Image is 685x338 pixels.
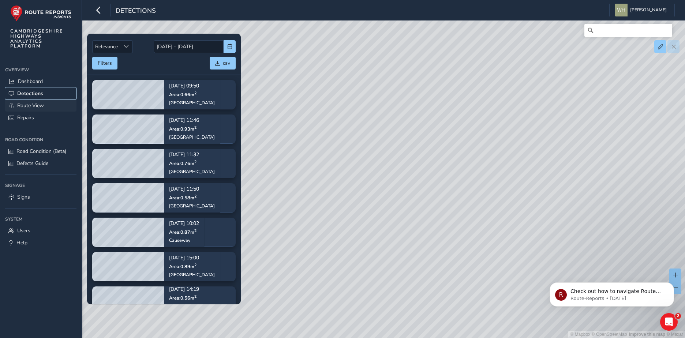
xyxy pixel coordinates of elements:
[169,229,196,235] span: Area: 0.87 m
[5,145,76,157] a: Road Condition (Beta)
[120,41,132,53] div: Sort by Date
[210,57,236,70] button: csv
[615,4,628,16] img: diamond-layout
[194,262,196,268] sup: 2
[16,148,66,155] span: Road Condition (Beta)
[17,90,43,97] span: Detections
[675,313,681,319] span: 2
[5,64,76,75] div: Overview
[17,227,30,234] span: Users
[194,159,196,165] sup: 2
[223,60,230,67] span: csv
[660,313,678,331] iframe: Intercom live chat
[5,112,76,124] a: Repairs
[5,157,76,169] a: Defects Guide
[169,237,199,243] div: Causeway
[169,303,231,315] div: [GEOGRAPHIC_DATA] (b1052)
[194,125,196,130] sup: 2
[169,203,215,209] div: [GEOGRAPHIC_DATA]
[169,221,199,226] p: [DATE] 10:02
[194,228,196,233] sup: 2
[5,87,76,99] a: Detections
[194,294,196,299] sup: 2
[10,5,71,22] img: rr logo
[169,295,196,301] span: Area: 0.56 m
[169,134,215,140] div: [GEOGRAPHIC_DATA]
[169,100,215,106] div: [GEOGRAPHIC_DATA]
[169,187,215,192] p: [DATE] 11:50
[10,29,63,49] span: CAMBRIDGESHIRE HIGHWAYS ANALYTICS PLATFORM
[17,102,44,109] span: Route View
[5,214,76,225] div: System
[5,134,76,145] div: Road Condition
[92,57,117,70] button: Filters
[169,160,196,166] span: Area: 0.76 m
[584,24,672,37] input: Search
[5,225,76,237] a: Users
[169,195,196,201] span: Area: 0.58 m
[93,41,120,53] span: Relevance
[16,160,48,167] span: Defects Guide
[169,272,215,278] div: [GEOGRAPHIC_DATA]
[169,91,196,98] span: Area: 0.66 m
[5,191,76,203] a: Signs
[169,118,215,123] p: [DATE] 11:46
[169,256,215,261] p: [DATE] 15:00
[5,237,76,249] a: Help
[5,99,76,112] a: Route View
[169,153,215,158] p: [DATE] 11:32
[17,114,34,121] span: Repairs
[194,90,196,96] sup: 2
[539,267,685,318] iframe: Intercom notifications message
[5,75,76,87] a: Dashboard
[5,180,76,191] div: Signage
[17,194,30,200] span: Signs
[169,287,231,292] p: [DATE] 14:19
[169,169,215,174] div: [GEOGRAPHIC_DATA]
[615,4,669,16] button: [PERSON_NAME]
[169,84,215,89] p: [DATE] 09:50
[18,78,43,85] span: Dashboard
[194,194,196,199] sup: 2
[169,126,196,132] span: Area: 0.93 m
[16,239,27,246] span: Help
[630,4,667,16] span: [PERSON_NAME]
[169,263,196,270] span: Area: 0.89 m
[116,6,156,16] span: Detections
